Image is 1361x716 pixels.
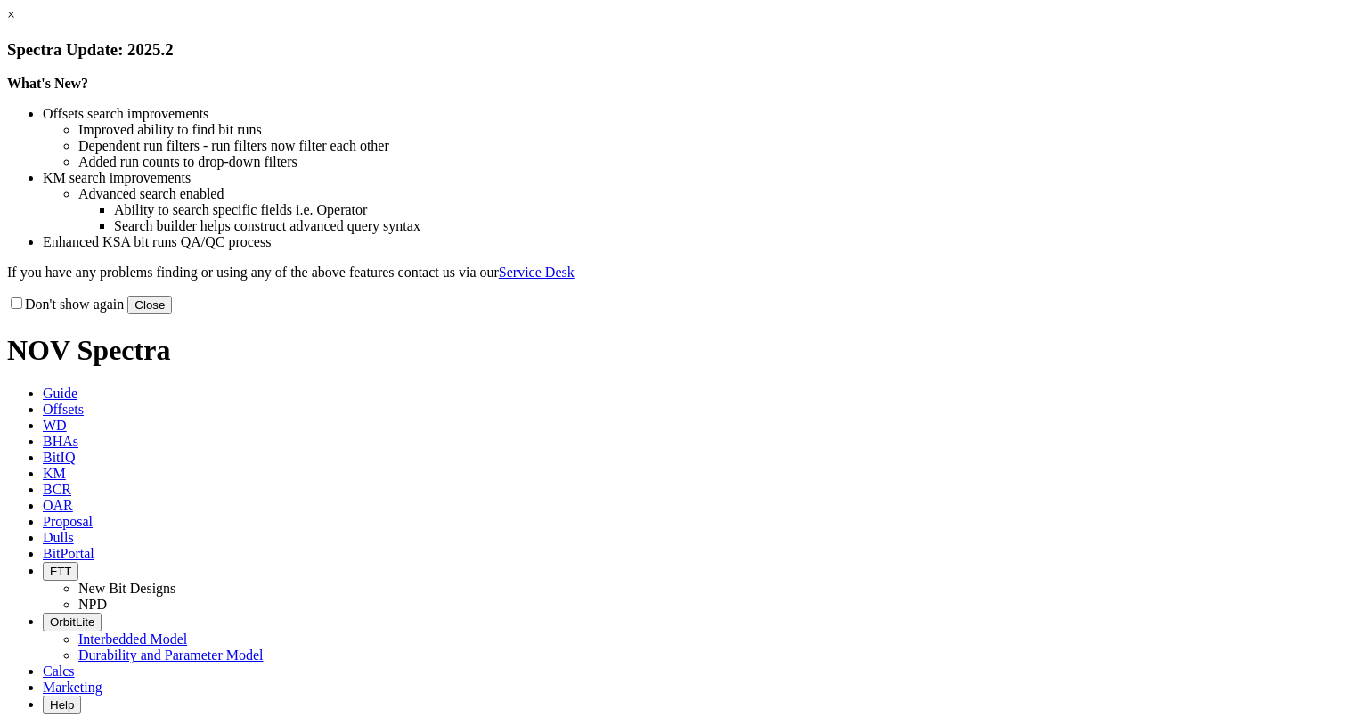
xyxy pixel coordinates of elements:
[43,434,78,449] span: BHAs
[43,466,66,481] span: KM
[78,186,1354,202] li: Advanced search enabled
[499,264,575,280] a: Service Desk
[78,597,107,612] a: NPD
[43,386,77,401] span: Guide
[78,122,1354,138] li: Improved ability to find bit runs
[114,218,1354,234] li: Search builder helps construct advanced query syntax
[50,615,94,629] span: OrbitLite
[78,631,187,647] a: Interbedded Model
[43,530,74,545] span: Dulls
[78,581,175,596] a: New Bit Designs
[43,663,75,679] span: Calcs
[43,498,73,513] span: OAR
[7,76,88,91] strong: What's New?
[43,106,1354,122] li: Offsets search improvements
[43,546,94,561] span: BitPortal
[50,698,74,712] span: Help
[7,40,1354,60] h3: Spectra Update: 2025.2
[127,296,172,314] button: Close
[78,138,1354,154] li: Dependent run filters - run filters now filter each other
[78,154,1354,170] li: Added run counts to drop-down filters
[43,679,102,695] span: Marketing
[43,170,1354,186] li: KM search improvements
[43,514,93,529] span: Proposal
[43,418,67,433] span: WD
[43,234,1354,250] li: Enhanced KSA bit runs QA/QC process
[78,647,264,663] a: Durability and Parameter Model
[7,7,15,22] a: ×
[50,565,71,578] span: FTT
[43,450,75,465] span: BitIQ
[11,297,22,309] input: Don't show again
[43,482,71,497] span: BCR
[114,202,1354,218] li: Ability to search specific fields i.e. Operator
[7,334,1354,367] h1: NOV Spectra
[7,264,1354,281] p: If you have any problems finding or using any of the above features contact us via our
[43,402,84,417] span: Offsets
[7,297,124,312] label: Don't show again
